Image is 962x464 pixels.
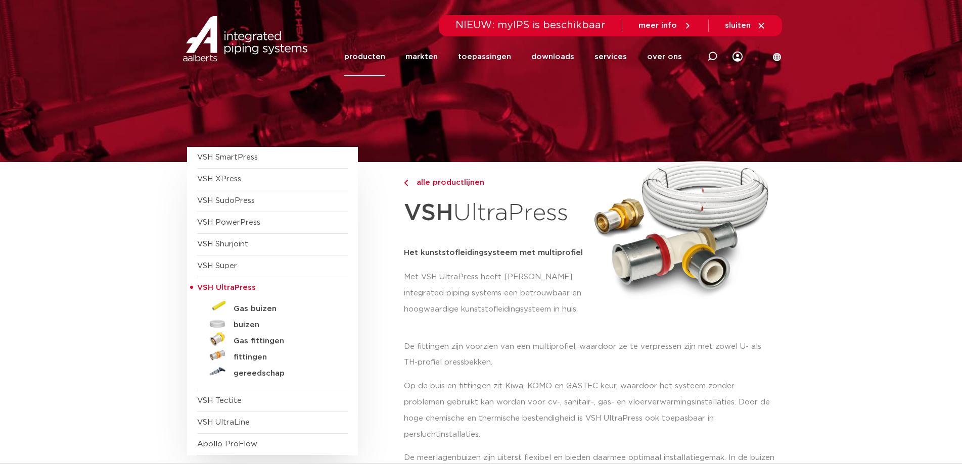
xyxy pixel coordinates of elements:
[234,337,334,346] h5: Gas fittingen
[197,397,242,404] a: VSH Tectite
[344,37,385,76] a: producten
[197,153,258,161] a: VSH SmartPress
[410,179,484,186] span: alle productlijnen
[404,201,453,225] strong: VSH
[638,22,677,29] span: meer info
[404,378,775,443] p: Op de buis en fittingen zit Kiwa, KOMO en GASTEC keur, waardoor het systeem zonder problemen gebr...
[197,197,255,204] a: VSH SudoPress
[234,369,334,378] h5: gereedschap
[197,347,348,364] a: fittingen
[404,269,587,318] p: Met VSH UltraPress heeft [PERSON_NAME] integrated piping systems een betrouwbaar en hoogwaardige ...
[647,37,682,76] a: over ons
[197,315,348,331] a: buizen
[197,364,348,380] a: gereedschap
[234,304,334,314] h5: Gas buizen
[197,240,248,248] a: VSH Shurjoint
[404,245,587,261] h5: Het kunststofleidingsysteem met multiprofiel
[197,219,260,226] a: VSH PowerPress
[455,20,606,30] span: NIEUW: myIPS is beschikbaar
[531,37,574,76] a: downloads
[197,284,256,291] span: VSH UltraPress
[404,339,775,371] p: De fittingen zijn voorzien van een multiprofiel, waardoor ze te verpressen zijn met zowel U- als ...
[197,440,257,448] a: Apollo ProFlow
[197,419,250,426] a: VSH UltraLine
[594,37,627,76] a: services
[197,175,241,183] a: VSH XPress
[197,331,348,347] a: Gas fittingen
[197,262,237,270] a: VSH Super
[404,194,587,233] h1: UltraPress
[234,321,334,330] h5: buizen
[458,37,511,76] a: toepassingen
[404,180,408,186] img: chevron-right.svg
[638,21,692,30] a: meer info
[344,37,682,76] nav: Menu
[234,353,334,362] h5: fittingen
[725,22,751,29] span: sluiten
[405,37,438,76] a: markten
[197,299,348,315] a: Gas buizen
[404,177,587,189] a: alle productlijnen
[725,21,766,30] a: sluiten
